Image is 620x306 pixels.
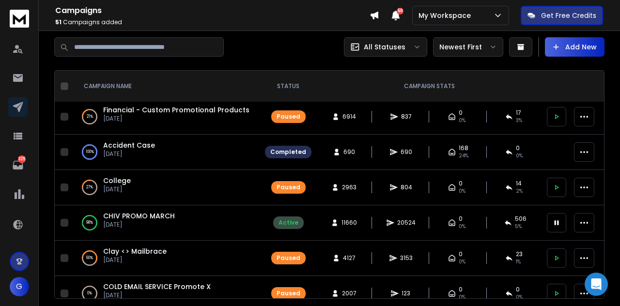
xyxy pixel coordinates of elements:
[259,71,317,102] th: STATUS
[87,289,92,298] p: 0 %
[72,205,259,241] td: 98%CHIV PROMO MARCH[DATE]
[397,8,403,15] span: 50
[86,253,93,263] p: 60 %
[86,218,93,228] p: 98 %
[516,144,520,152] span: 0
[72,71,259,102] th: CAMPAIGN NAME
[103,115,249,122] p: [DATE]
[8,155,28,175] a: 325
[103,211,175,221] a: CHIV PROMO MARCH
[516,286,520,293] span: 0
[270,148,306,156] div: Completed
[103,282,211,291] a: COLD EMAIL SERVICE Promote X
[521,6,603,25] button: Get Free Credits
[516,187,523,195] span: 2 %
[585,273,608,296] div: Open Intercom Messenger
[86,147,94,157] p: 100 %
[343,148,355,156] span: 690
[516,109,521,117] span: 17
[418,11,475,20] p: My Workspace
[516,152,523,160] span: 0 %
[515,215,527,223] span: 506
[55,18,370,26] p: Campaigns added
[516,250,523,258] span: 23
[317,71,541,102] th: CAMPAIGN STATS
[364,42,405,52] p: All Statuses
[103,246,167,256] a: Clay <> Mailbrace
[103,291,211,299] p: [DATE]
[401,148,412,156] span: 690
[342,184,356,191] span: 2963
[86,183,93,192] p: 27 %
[459,144,468,152] span: 168
[341,219,357,227] span: 11660
[10,277,29,296] button: G
[87,112,93,122] p: 21 %
[277,254,300,262] div: Paused
[459,258,465,266] span: 0%
[277,290,300,297] div: Paused
[342,290,356,297] span: 2007
[72,170,259,205] td: 27%College[DATE]
[516,117,522,124] span: 3 %
[342,113,356,121] span: 6914
[401,184,412,191] span: 804
[55,18,62,26] span: 51
[402,290,411,297] span: 123
[545,37,604,57] button: Add New
[72,241,259,276] td: 60%Clay <> Mailbrace[DATE]
[72,135,259,170] td: 100%Accident Case[DATE]
[516,180,522,187] span: 14
[103,105,249,115] a: Financial - Custom Promotional Products
[459,117,465,124] span: 0%
[103,185,131,193] p: [DATE]
[343,254,356,262] span: 4127
[103,256,167,264] p: [DATE]
[516,293,523,301] span: 0 %
[459,286,463,293] span: 0
[72,99,259,135] td: 21%Financial - Custom Promotional Products[DATE]
[277,184,300,191] div: Paused
[459,215,463,223] span: 0
[103,140,155,150] a: Accident Case
[459,187,465,195] span: 0%
[18,155,26,163] p: 325
[401,113,412,121] span: 837
[516,258,521,266] span: 1 %
[459,152,468,160] span: 24 %
[55,5,370,16] h1: Campaigns
[459,223,465,230] span: 0%
[103,221,175,229] p: [DATE]
[459,293,465,301] span: 0%
[459,109,463,117] span: 0
[103,176,131,185] a: College
[433,37,503,57] button: Newest First
[10,10,29,28] img: logo
[541,11,596,20] p: Get Free Credits
[400,254,413,262] span: 3153
[459,250,463,258] span: 0
[279,219,298,227] div: Active
[515,223,522,230] span: 5 %
[397,219,416,227] span: 20524
[277,113,300,121] div: Paused
[103,150,155,158] p: [DATE]
[459,180,463,187] span: 0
